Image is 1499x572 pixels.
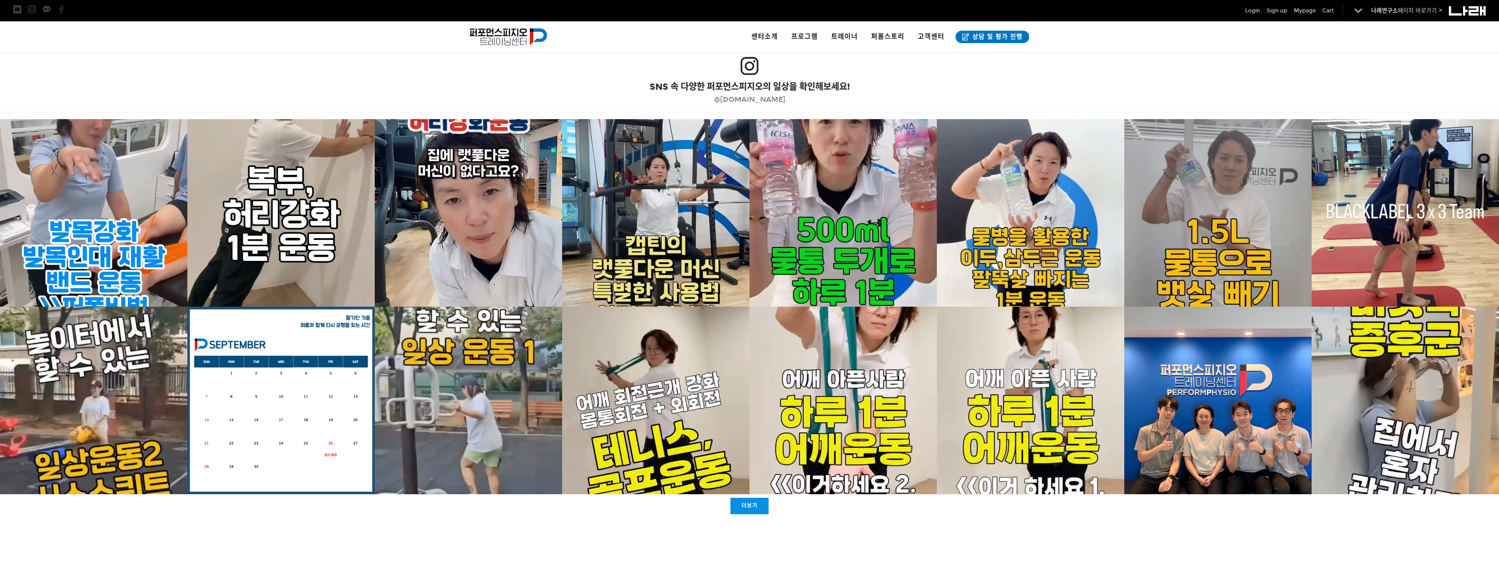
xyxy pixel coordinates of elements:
a: 고객센터 [911,21,951,52]
strong: 나래연구소 [1371,7,1398,14]
a: Cart [1322,6,1334,15]
span: 프로그램 [791,32,818,40]
span: 퍼폼스토리 [871,32,904,40]
a: 프로그램 [785,21,825,52]
a: 더보기 [730,498,769,514]
a: 나래연구소페이지 바로가기 > [1371,7,1442,14]
a: Sign up [1267,6,1287,15]
a: Login [1245,6,1260,15]
span: SNS 속 다양한 퍼포먼스피지오의 일상을 확인해보세요! [650,81,850,92]
a: 상담 및 평가 진행 [956,31,1029,43]
a: @[DOMAIN_NAME] [714,96,785,104]
span: 고객센터 [918,32,944,40]
a: Mypage [1294,6,1316,15]
a: 트레이너 [825,21,865,52]
span: 센터소개 [751,32,778,40]
span: @[DOMAIN_NAME] [714,95,785,104]
span: 상담 및 평가 진행 [970,32,1023,41]
a: 퍼폼스토리 [865,21,911,52]
a: 센터소개 [745,21,785,52]
span: 트레이너 [831,32,858,40]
